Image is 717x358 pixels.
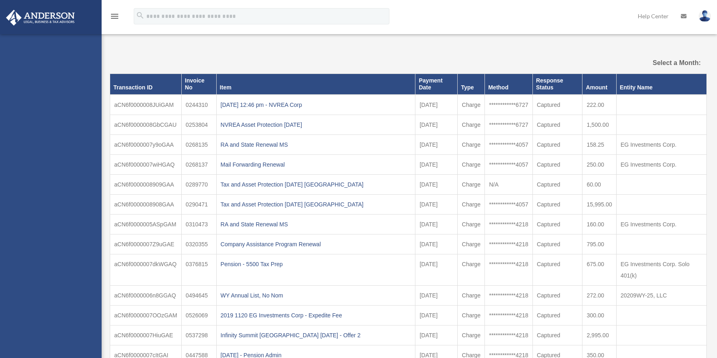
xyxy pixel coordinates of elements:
td: Captured [532,254,582,285]
td: 0289770 [181,174,216,194]
td: aCN6f0000007y9oGAA [110,135,182,154]
i: search [136,11,145,20]
td: EG Investments Corp. [616,135,706,154]
div: Tax and Asset Protection [DATE] [GEOGRAPHIC_DATA] [221,179,411,190]
td: 0268135 [181,135,216,154]
img: User Pic [699,10,711,22]
td: aCN6f0000008909GAA [110,174,182,194]
td: [DATE] [415,214,458,234]
a: menu [110,14,119,21]
td: Captured [532,154,582,174]
td: 158.25 [582,135,616,154]
th: Item [216,74,415,95]
div: Tax and Asset Protection [DATE] [GEOGRAPHIC_DATA] [221,199,411,210]
td: 0290471 [181,194,216,214]
div: NVREA Asset Protection [DATE] [221,119,411,130]
td: 250.00 [582,154,616,174]
td: Charge [458,254,485,285]
td: 15,995.00 [582,194,616,214]
td: [DATE] [415,325,458,345]
td: 795.00 [582,234,616,254]
td: Charge [458,214,485,234]
td: Charge [458,305,485,325]
td: Captured [532,285,582,305]
td: 0310473 [181,214,216,234]
div: Pension - 5500 Tax Prep [221,258,411,270]
td: Captured [532,135,582,154]
div: WY Annual List, No Nom [221,290,411,301]
td: 0494645 [181,285,216,305]
td: aCN6f0000007HiuGAE [110,325,182,345]
td: Charge [458,95,485,115]
td: aCN6f0000006n8GGAQ [110,285,182,305]
td: [DATE] [415,194,458,214]
div: 2019 1120 EG Investments Corp - Expedite Fee [221,310,411,321]
td: Charge [458,115,485,135]
td: 0244310 [181,95,216,115]
td: aCN6f0000007dkWGAQ [110,254,182,285]
i: menu [110,11,119,21]
td: 1,500.00 [582,115,616,135]
td: 0526069 [181,305,216,325]
td: EG Investments Corp. [616,154,706,174]
td: [DATE] [415,174,458,194]
td: Charge [458,234,485,254]
td: 20209WY-25, LLC [616,285,706,305]
td: 272.00 [582,285,616,305]
td: Charge [458,135,485,154]
div: RA and State Renewal MS [221,139,411,150]
td: 675.00 [582,254,616,285]
td: aCN6f0000008GbCGAU [110,115,182,135]
td: 0537298 [181,325,216,345]
th: Entity Name [616,74,706,95]
td: Captured [532,174,582,194]
td: [DATE] [415,254,458,285]
div: [DATE] 12:46 pm - NVREA Corp [221,99,411,111]
td: Captured [532,234,582,254]
div: Company Assistance Program Renewal [221,239,411,250]
th: Transaction ID [110,74,182,95]
td: [DATE] [415,95,458,115]
td: Captured [532,95,582,115]
td: Charge [458,154,485,174]
th: Type [458,74,485,95]
td: Charge [458,285,485,305]
td: 2,995.00 [582,325,616,345]
td: 300.00 [582,305,616,325]
td: aCN6f0000007wiHGAQ [110,154,182,174]
td: 0320355 [181,234,216,254]
div: RA and State Renewal MS [221,219,411,230]
th: Method [485,74,533,95]
td: 160.00 [582,214,616,234]
label: Select a Month: [613,57,701,69]
td: [DATE] [415,115,458,135]
div: Infinity Summit [GEOGRAPHIC_DATA] [DATE] - Offer 2 [221,330,411,341]
td: Charge [458,194,485,214]
div: Mail Forwarding Renewal [221,159,411,170]
td: 0253804 [181,115,216,135]
td: aCN6f0000007OOzGAM [110,305,182,325]
td: EG Investments Corp. [616,214,706,234]
td: Captured [532,325,582,345]
td: Captured [532,115,582,135]
td: EG Investments Corp. Solo 401(k) [616,254,706,285]
td: aCN6f0000008908GAA [110,194,182,214]
td: Captured [532,214,582,234]
td: N/A [485,174,533,194]
th: Amount [582,74,616,95]
td: Charge [458,174,485,194]
td: aCN6f0000005ASpGAM [110,214,182,234]
td: [DATE] [415,234,458,254]
img: Anderson Advisors Platinum Portal [4,10,77,26]
td: 60.00 [582,174,616,194]
td: 0376815 [181,254,216,285]
td: [DATE] [415,285,458,305]
td: [DATE] [415,305,458,325]
td: aCN6f0000007Z9uGAE [110,234,182,254]
td: Captured [532,194,582,214]
th: Response Status [532,74,582,95]
th: Invoice No [181,74,216,95]
td: aCN6f0000008JUiGAM [110,95,182,115]
td: 222.00 [582,95,616,115]
td: [DATE] [415,135,458,154]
